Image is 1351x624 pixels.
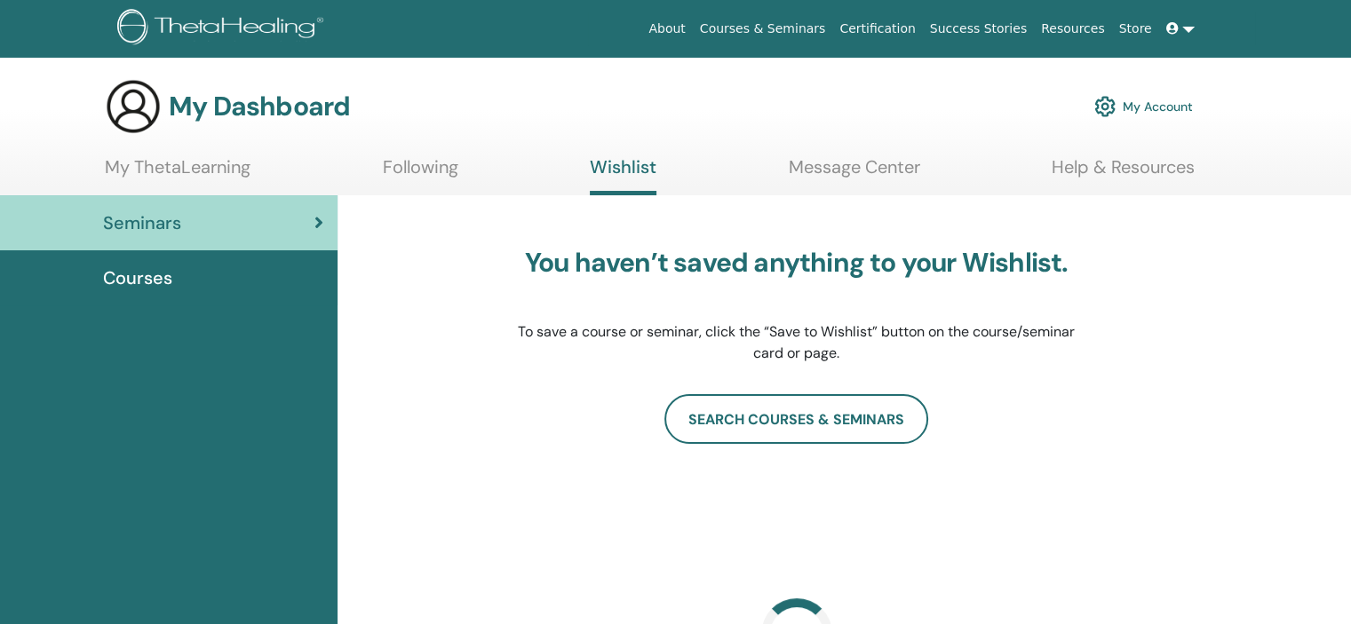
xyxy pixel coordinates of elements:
span: Courses [103,265,172,291]
a: Store [1112,12,1159,45]
a: My Account [1094,87,1193,126]
a: Certification [832,12,922,45]
a: Courses & Seminars [693,12,833,45]
a: My ThetaLearning [105,156,250,191]
a: Wishlist [590,156,656,195]
h3: My Dashboard [169,91,350,122]
a: Help & Resources [1052,156,1195,191]
a: Resources [1034,12,1112,45]
a: search courses & seminars [664,394,928,444]
a: Message Center [789,156,920,191]
a: Success Stories [923,12,1034,45]
img: cog.svg [1094,91,1116,122]
span: Seminars [103,209,181,236]
h3: You haven’t saved anything to your Wishlist. [517,247,1077,279]
img: logo.png [117,9,330,49]
p: To save a course or seminar, click the “Save to Wishlist” button on the course/seminar card or page. [517,321,1077,364]
img: generic-user-icon.jpg [105,78,162,135]
a: Following [383,156,458,191]
a: About [641,12,692,45]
